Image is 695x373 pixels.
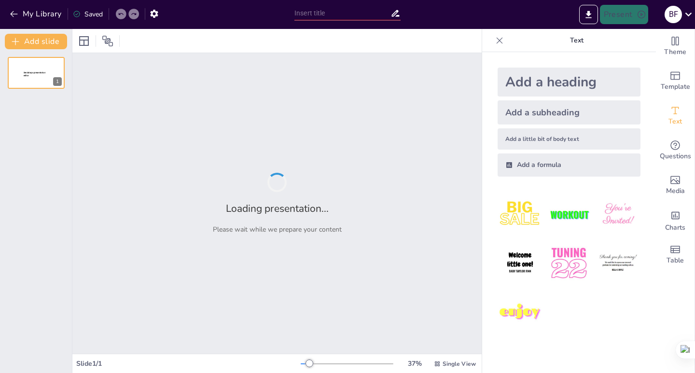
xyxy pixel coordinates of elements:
div: Change the overall theme [656,29,695,64]
span: Questions [660,151,691,162]
div: 1 [53,77,62,86]
button: Export to PowerPoint [579,5,598,24]
div: Add a little bit of body text [498,128,640,150]
img: 5.jpeg [546,241,591,286]
span: Charts [665,222,685,233]
div: Slide 1 / 1 [76,359,301,368]
div: Add ready made slides [656,64,695,98]
span: Single View [443,360,476,368]
div: Add text boxes [656,98,695,133]
div: Saved [73,10,103,19]
button: Add slide [5,34,67,49]
div: Add a table [656,237,695,272]
img: 4.jpeg [498,241,542,286]
div: Add images, graphics, shapes or video [656,168,695,203]
span: Table [667,255,684,266]
h2: Loading presentation... [226,202,329,215]
span: Sendsteps presentation editor [24,71,45,77]
span: Text [668,116,682,127]
span: Position [102,35,113,47]
span: Theme [664,47,686,57]
img: 7.jpeg [498,290,542,335]
div: 1 [8,57,65,89]
img: 2.jpeg [546,192,591,237]
span: Media [666,186,685,196]
div: Layout [76,33,92,49]
div: Add charts and graphs [656,203,695,237]
div: Add a subheading [498,100,640,124]
div: B F [665,6,682,23]
button: Present [600,5,648,24]
div: Add a heading [498,68,640,97]
p: Please wait while we prepare your content [213,225,342,234]
img: 3.jpeg [596,192,640,237]
span: Template [661,82,690,92]
button: My Library [7,6,66,22]
img: 6.jpeg [596,241,640,286]
button: B F [665,5,682,24]
img: 1.jpeg [498,192,542,237]
input: Insert title [294,6,390,20]
div: Add a formula [498,153,640,177]
div: Get real-time input from your audience [656,133,695,168]
p: Text [507,29,646,52]
div: 37 % [403,359,426,368]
